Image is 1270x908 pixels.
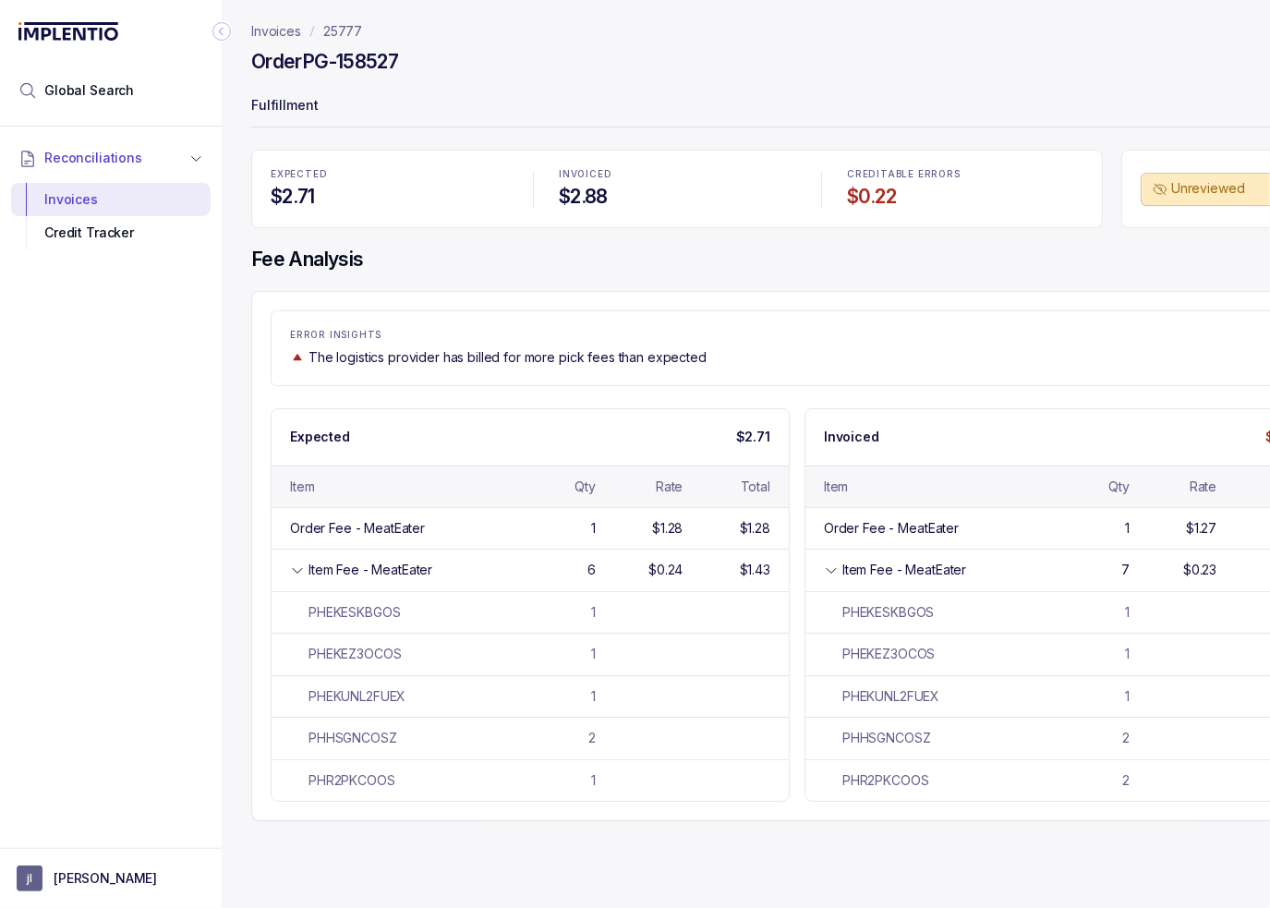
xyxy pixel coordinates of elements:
[1125,687,1130,706] div: 1
[308,348,707,367] p: The logistics provider has billed for more pick fees than expected
[591,519,596,538] div: 1
[740,519,770,538] div: $1.28
[1186,519,1216,538] div: $1.27
[1125,519,1130,538] div: 1
[591,771,596,790] div: 1
[591,603,596,622] div: 1
[1125,645,1130,663] div: 1
[251,49,398,75] h4: Order PG-158527
[323,22,362,41] a: 25777
[290,603,400,622] div: PHEKESKBGOS
[251,22,362,41] nav: breadcrumb
[656,478,683,496] div: Rate
[44,81,134,100] span: Global Search
[17,866,205,891] button: User initials[PERSON_NAME]
[17,866,42,891] span: User initials
[648,561,683,579] div: $0.24
[211,20,233,42] div: Collapse Icon
[559,169,795,180] p: INVOICED
[847,184,1083,210] h4: $0.22
[842,561,966,579] div: Item Fee - MeatEater
[824,687,939,706] div: PHEKUNL2FUEX
[251,22,301,41] a: Invoices
[824,428,879,446] p: Invoiced
[26,183,196,216] div: Invoices
[290,428,350,446] p: Expected
[591,687,596,706] div: 1
[1122,729,1130,747] div: 2
[290,519,425,538] div: Order Fee - MeatEater
[741,478,770,496] div: Total
[11,179,211,254] div: Reconciliations
[588,729,596,747] div: 2
[290,645,401,663] div: PHEKEZ3OCOS
[290,771,395,790] div: PHR2PKCOOS
[824,519,959,538] div: Order Fee - MeatEater
[587,561,596,579] div: 6
[26,216,196,249] div: Credit Tracker
[824,478,848,496] div: Item
[1125,603,1130,622] div: 1
[824,729,931,747] div: PHHSGNCOSZ
[575,478,596,496] div: Qty
[824,603,934,622] div: PHEKESKBGOS
[559,184,795,210] h4: $2.88
[54,869,157,888] p: [PERSON_NAME]
[308,561,432,579] div: Item Fee - MeatEater
[824,771,929,790] div: PHR2PKCOOS
[1108,478,1130,496] div: Qty
[11,138,211,178] button: Reconciliations
[740,561,770,579] div: $1.43
[824,645,935,663] div: PHEKEZ3OCOS
[271,169,507,180] p: EXPECTED
[1122,771,1130,790] div: 2
[290,729,397,747] div: PHHSGNCOSZ
[290,687,405,706] div: PHEKUNL2FUEX
[652,519,683,538] div: $1.28
[1121,561,1130,579] div: 7
[591,645,596,663] div: 1
[1190,478,1216,496] div: Rate
[290,478,314,496] div: Item
[271,184,507,210] h4: $2.71
[1183,561,1216,579] div: $0.23
[290,350,305,364] img: trend image
[736,428,770,446] p: $2.71
[44,149,142,167] span: Reconciliations
[847,169,1083,180] p: CREDITABLE ERRORS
